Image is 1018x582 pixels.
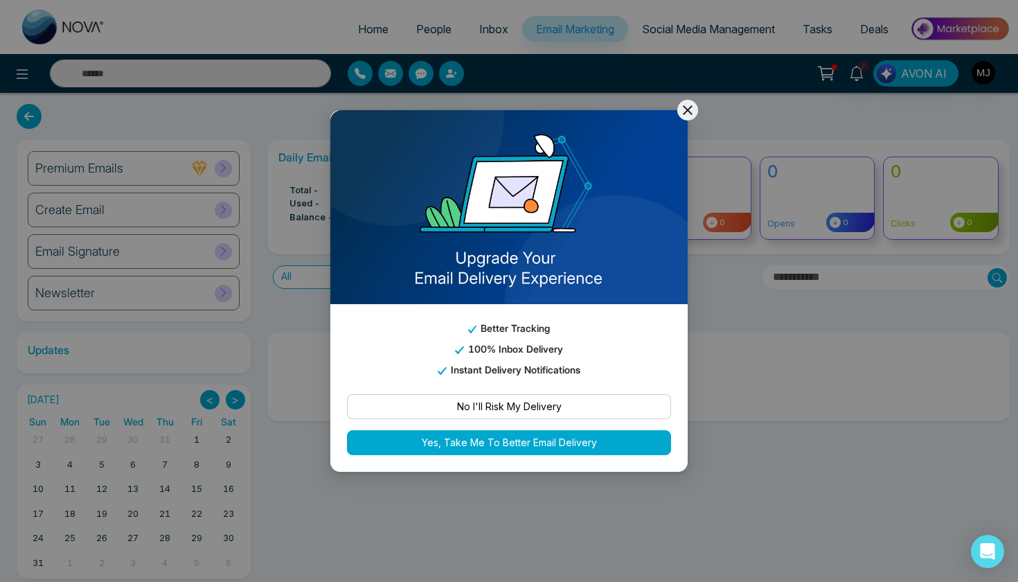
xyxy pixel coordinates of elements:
[347,430,671,455] button: Yes, Take Me To Better Email Delivery
[971,535,1004,568] div: Open Intercom Messenger
[438,367,446,375] img: tick_email_template.svg
[455,346,463,354] img: tick_email_template.svg
[347,394,671,419] button: No I'll Risk My Delivery
[347,362,671,378] p: Instant Delivery Notifications
[347,342,671,357] p: 100% Inbox Delivery
[468,326,476,333] img: tick_email_template.svg
[330,110,688,304] img: email_template_bg.png
[347,321,671,336] p: Better Tracking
